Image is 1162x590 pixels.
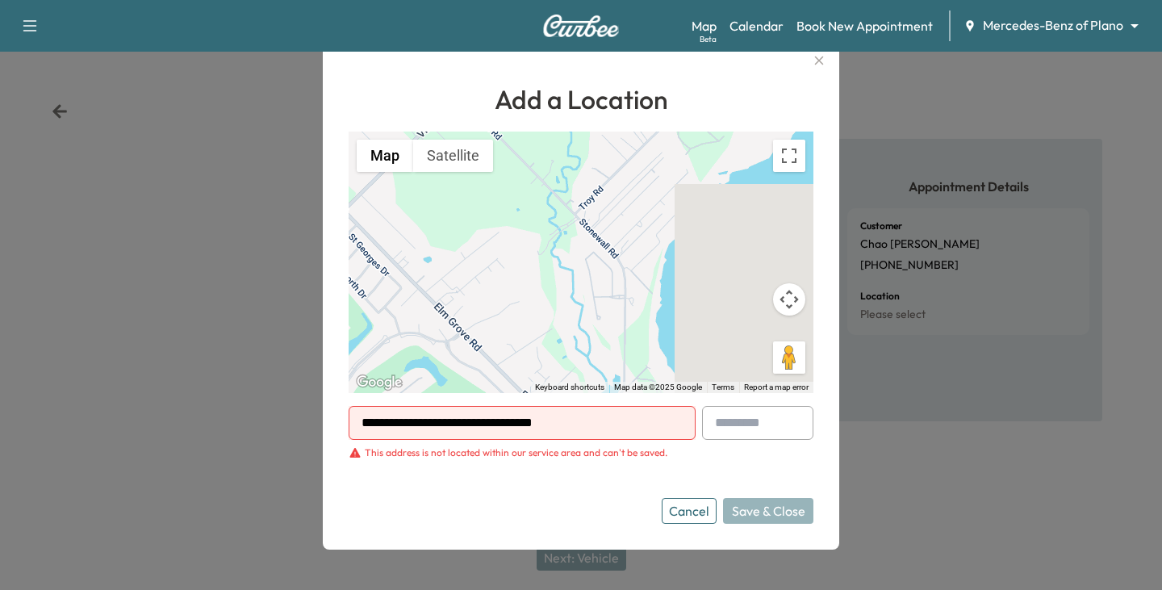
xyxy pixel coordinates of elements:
button: Drag Pegman onto the map to open Street View [773,341,805,374]
span: Map data ©2025 Google [614,383,702,391]
div: This address is not located within our service area and can't be saved. [365,446,667,459]
button: Cancel [662,498,717,524]
button: Show satellite imagery [413,140,493,172]
button: Map camera controls [773,283,805,316]
a: Book New Appointment [796,16,933,36]
a: Report a map error [744,383,809,391]
div: Beta [700,33,717,45]
a: MapBeta [692,16,717,36]
span: Mercedes-Benz of Plano [983,16,1123,35]
button: Keyboard shortcuts [535,382,604,393]
img: Google [353,372,406,393]
a: Calendar [729,16,784,36]
img: Curbee Logo [542,15,620,37]
a: Open this area in Google Maps (opens a new window) [353,372,406,393]
button: Toggle fullscreen view [773,140,805,172]
button: Show street map [357,140,413,172]
h1: Add a Location [349,80,813,119]
a: Terms (opens in new tab) [712,383,734,391]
